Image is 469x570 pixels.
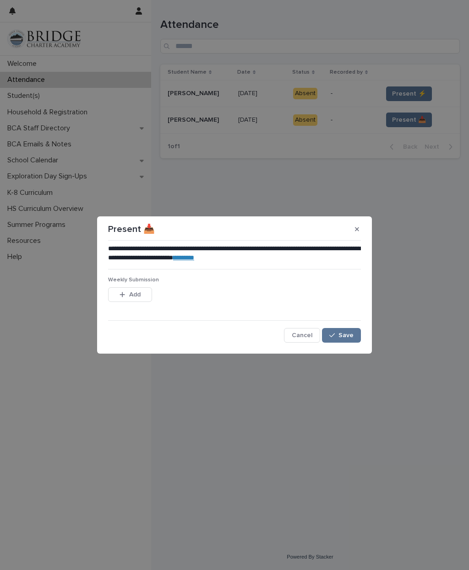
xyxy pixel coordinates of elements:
[108,287,152,302] button: Add
[338,332,354,339] span: Save
[292,332,312,339] span: Cancel
[108,277,159,283] span: Weekly Submission
[284,328,320,343] button: Cancel
[108,224,155,235] p: Present 📥
[322,328,361,343] button: Save
[129,291,141,298] span: Add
